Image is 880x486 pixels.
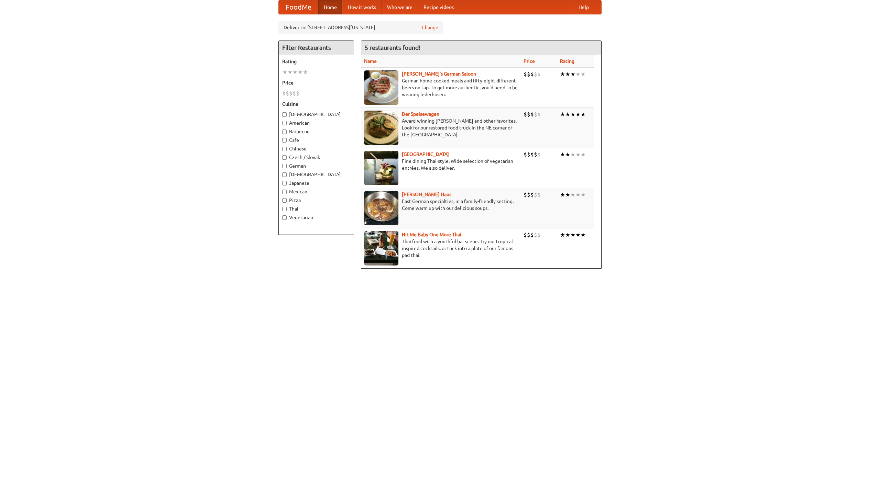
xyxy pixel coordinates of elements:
li: ★ [565,151,570,158]
li: $ [530,111,534,118]
li: $ [524,151,527,158]
label: American [282,120,350,126]
li: $ [289,90,293,97]
div: Deliver to: [STREET_ADDRESS][US_STATE] [278,21,443,34]
h4: Filter Restaurants [279,41,354,55]
li: $ [527,111,530,118]
li: ★ [581,151,586,158]
li: $ [524,231,527,239]
li: $ [534,111,537,118]
li: $ [534,231,537,239]
li: ★ [575,151,581,158]
p: Fine dining Thai-style. Wide selection of vegetarian entrées. We also deliver. [364,158,518,171]
a: [PERSON_NAME]'s German Saloon [402,71,476,77]
li: $ [527,191,530,199]
li: $ [530,231,534,239]
h5: Rating [282,58,350,65]
p: Thai food with a youthful bar scene. Try our tropical inspired cocktails, or tuck into a plate of... [364,238,518,259]
input: Mexican [282,190,287,194]
input: Vegetarian [282,215,287,220]
li: ★ [575,111,581,118]
a: Who we are [382,0,418,14]
img: kohlhaus.jpg [364,191,398,225]
li: $ [524,191,527,199]
li: $ [286,90,289,97]
li: ★ [560,70,565,78]
li: ★ [303,68,308,76]
li: ★ [298,68,303,76]
h5: Price [282,79,350,86]
li: ★ [560,191,565,199]
label: Barbecue [282,128,350,135]
label: Japanese [282,180,350,187]
label: Vegetarian [282,214,350,221]
label: Czech / Slovak [282,154,350,161]
li: ★ [565,231,570,239]
li: $ [530,70,534,78]
li: $ [293,90,296,97]
li: $ [524,111,527,118]
img: esthers.jpg [364,70,398,105]
li: ★ [575,231,581,239]
li: $ [534,151,537,158]
img: satay.jpg [364,151,398,185]
a: Rating [560,58,574,64]
li: ★ [565,70,570,78]
p: East German specialties, in a family-friendly setting. Come warm up with our delicious soups. [364,198,518,212]
img: speisewagen.jpg [364,111,398,145]
input: German [282,164,287,168]
li: $ [537,151,541,158]
input: [DEMOGRAPHIC_DATA] [282,112,287,117]
li: $ [296,90,299,97]
li: $ [527,231,530,239]
p: Award-winning [PERSON_NAME] and other favorites. Look for our restored food truck in the NE corne... [364,117,518,138]
li: ★ [570,231,575,239]
a: [GEOGRAPHIC_DATA] [402,151,449,157]
input: Czech / Slovak [282,155,287,160]
li: $ [524,70,527,78]
li: $ [534,70,537,78]
li: ★ [560,231,565,239]
li: $ [282,90,286,97]
li: $ [537,70,541,78]
li: ★ [575,191,581,199]
label: Mexican [282,188,350,195]
li: ★ [570,191,575,199]
li: ★ [581,231,586,239]
input: Chinese [282,147,287,151]
li: $ [527,151,530,158]
label: Chinese [282,145,350,152]
li: ★ [565,111,570,118]
ng-pluralize: 5 restaurants found! [365,44,420,51]
li: ★ [560,111,565,118]
li: $ [534,191,537,199]
li: ★ [581,70,586,78]
a: Recipe videos [418,0,459,14]
input: Thai [282,207,287,211]
li: ★ [570,111,575,118]
li: ★ [565,191,570,199]
label: [DEMOGRAPHIC_DATA] [282,111,350,118]
input: American [282,121,287,125]
input: Pizza [282,198,287,203]
input: Cafe [282,138,287,143]
b: Hit Me Baby One More Thai [402,232,461,237]
a: Home [318,0,342,14]
a: FoodMe [279,0,318,14]
a: [PERSON_NAME] Haus [402,192,451,197]
li: $ [537,231,541,239]
p: German home-cooked meals and fifty-eight different beers on tap. To get more authentic, you'd nee... [364,77,518,98]
a: How it works [342,0,382,14]
h5: Cuisine [282,101,350,108]
li: ★ [575,70,581,78]
li: $ [537,191,541,199]
a: Der Speisewagen [402,111,439,117]
a: Help [573,0,594,14]
li: $ [537,111,541,118]
li: $ [530,191,534,199]
label: [DEMOGRAPHIC_DATA] [282,171,350,178]
li: ★ [560,151,565,158]
input: Barbecue [282,129,287,134]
